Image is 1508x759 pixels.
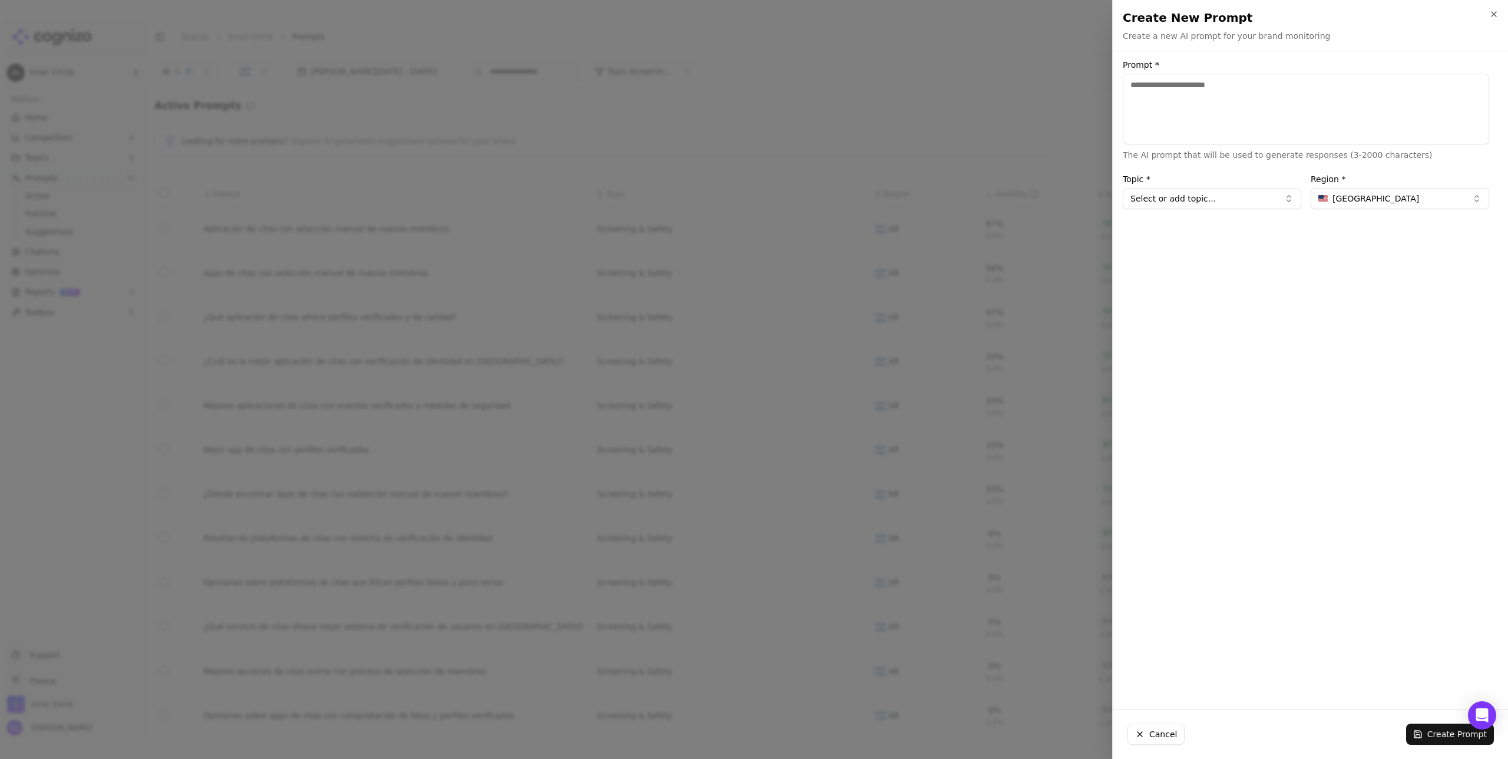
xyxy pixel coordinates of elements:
[1406,724,1494,745] button: Create Prompt
[1123,30,1330,42] p: Create a new AI prompt for your brand monitoring
[1332,193,1419,204] span: [GEOGRAPHIC_DATA]
[1123,9,1499,26] h2: Create New Prompt
[1127,724,1185,745] button: Cancel
[1123,175,1301,183] label: Topic *
[1318,195,1328,202] img: United States
[1123,188,1301,209] button: Select or add topic...
[1123,61,1489,69] label: Prompt *
[1311,175,1489,183] label: Region *
[1123,149,1489,161] p: The AI prompt that will be used to generate responses (3-2000 characters)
